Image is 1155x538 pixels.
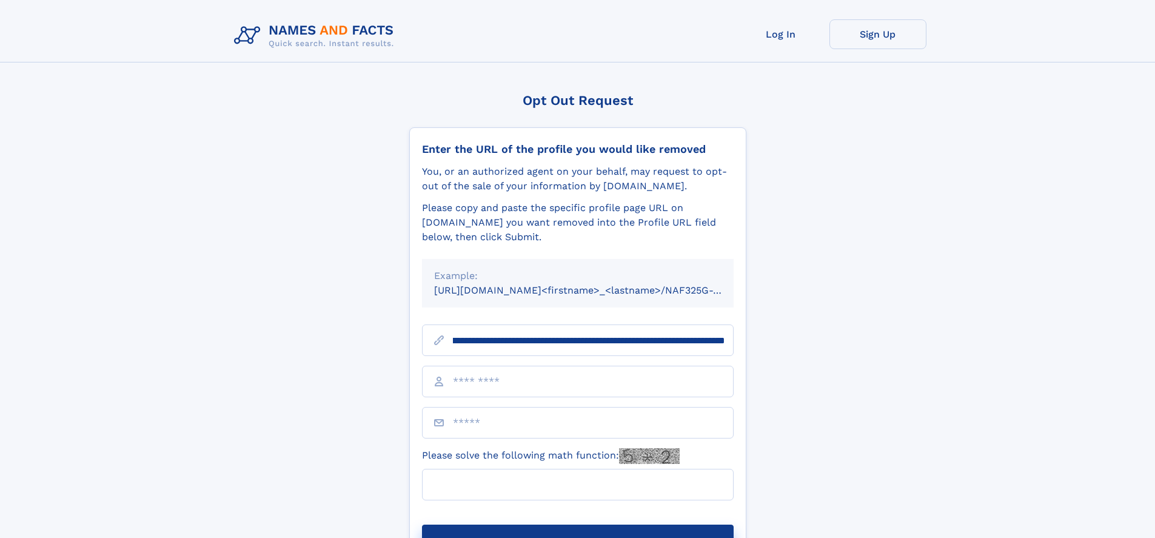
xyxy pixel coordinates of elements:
[229,19,404,52] img: Logo Names and Facts
[422,201,734,244] div: Please copy and paste the specific profile page URL on [DOMAIN_NAME] you want removed into the Pr...
[422,164,734,193] div: You, or an authorized agent on your behalf, may request to opt-out of the sale of your informatio...
[409,93,746,108] div: Opt Out Request
[829,19,926,49] a: Sign Up
[422,143,734,156] div: Enter the URL of the profile you would like removed
[434,269,721,283] div: Example:
[434,284,757,296] small: [URL][DOMAIN_NAME]<firstname>_<lastname>/NAF325G-xxxxxxxx
[732,19,829,49] a: Log In
[422,448,680,464] label: Please solve the following math function:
